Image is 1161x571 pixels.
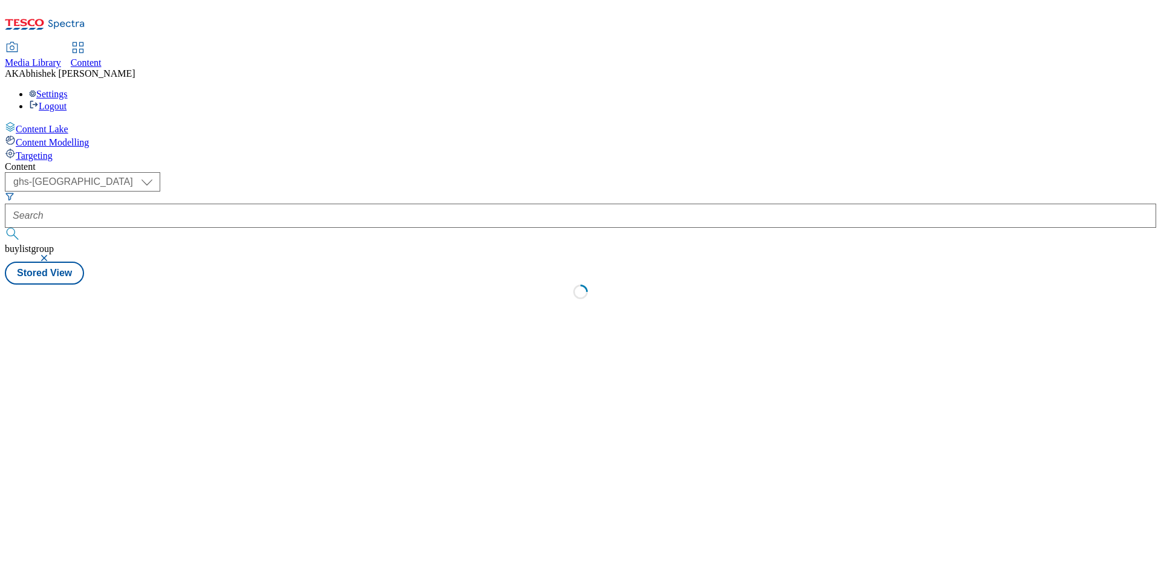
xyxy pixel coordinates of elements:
a: Content [71,43,102,68]
a: Logout [29,101,67,111]
a: Targeting [5,148,1156,161]
svg: Search Filters [5,192,15,201]
span: Content [71,57,102,68]
a: Content Modelling [5,135,1156,148]
span: buylistgroup [5,244,54,254]
span: Media Library [5,57,61,68]
div: Content [5,161,1156,172]
span: Content Lake [16,124,68,134]
span: AK [5,68,19,79]
span: Targeting [16,150,53,161]
input: Search [5,204,1156,228]
span: Content Modelling [16,137,89,147]
a: Media Library [5,43,61,68]
a: Settings [29,89,68,99]
span: Abhishek [PERSON_NAME] [19,68,135,79]
a: Content Lake [5,121,1156,135]
button: Stored View [5,262,84,285]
